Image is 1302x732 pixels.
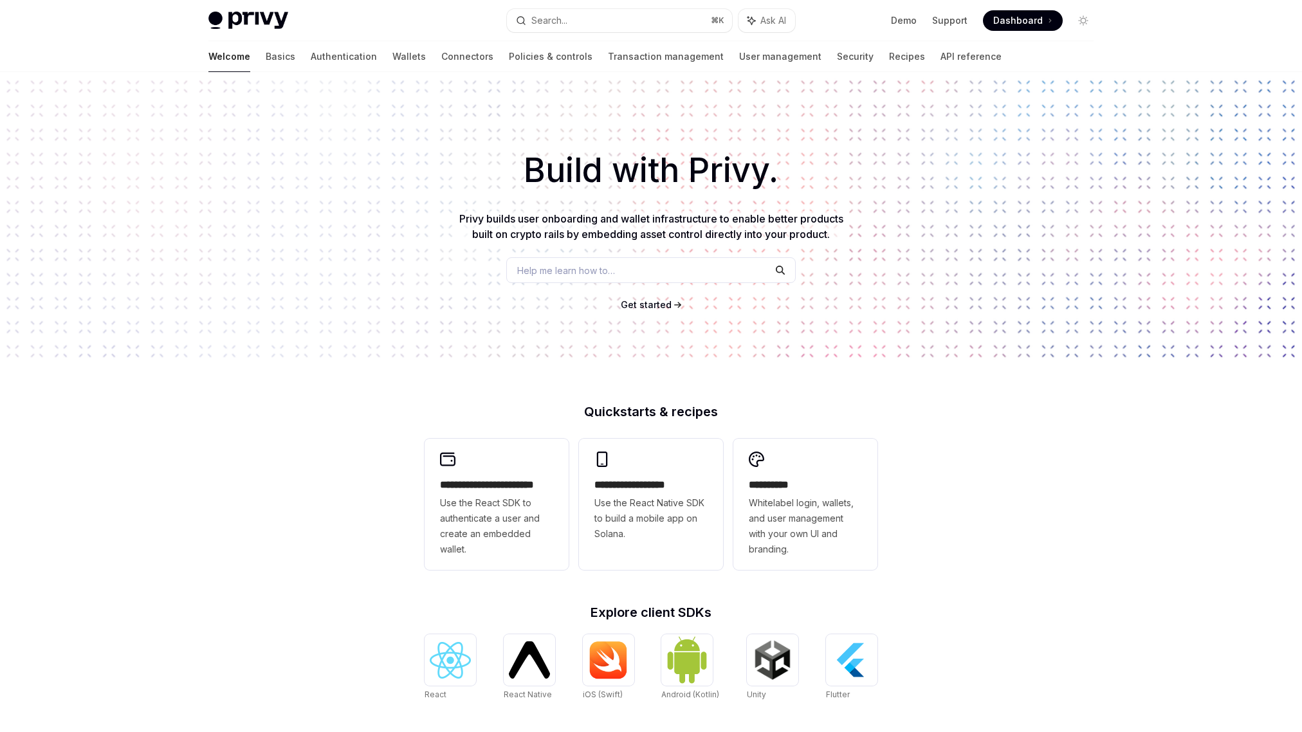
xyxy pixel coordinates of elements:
img: Flutter [831,639,872,681]
a: **** **** **** ***Use the React Native SDK to build a mobile app on Solana. [579,439,723,570]
h2: Explore client SDKs [425,606,877,619]
span: Android (Kotlin) [661,690,719,699]
a: FlutterFlutter [826,634,877,701]
img: light logo [208,12,288,30]
a: Security [837,41,874,72]
span: Use the React Native SDK to build a mobile app on Solana. [594,495,708,542]
a: Demo [891,14,917,27]
a: User management [739,41,821,72]
span: Ask AI [760,14,786,27]
a: Android (Kotlin)Android (Kotlin) [661,634,719,701]
a: API reference [940,41,1002,72]
span: React [425,690,446,699]
a: Authentication [311,41,377,72]
a: Basics [266,41,295,72]
span: ⌘ K [711,15,724,26]
a: Recipes [889,41,925,72]
a: Policies & controls [509,41,592,72]
a: Support [932,14,967,27]
img: Android (Kotlin) [666,636,708,684]
a: ReactReact [425,634,476,701]
a: Get started [621,298,672,311]
span: Whitelabel login, wallets, and user management with your own UI and branding. [749,495,862,557]
button: Toggle dark mode [1073,10,1094,31]
span: Get started [621,299,672,310]
a: Dashboard [983,10,1063,31]
div: Search... [531,13,567,28]
a: Connectors [441,41,493,72]
span: Dashboard [993,14,1043,27]
a: iOS (Swift)iOS (Swift) [583,634,634,701]
a: Welcome [208,41,250,72]
img: Unity [752,639,793,681]
img: React Native [509,641,550,678]
a: **** *****Whitelabel login, wallets, and user management with your own UI and branding. [733,439,877,570]
span: Help me learn how to… [517,264,615,277]
a: React NativeReact Native [504,634,555,701]
img: iOS (Swift) [588,641,629,679]
a: UnityUnity [747,634,798,701]
img: React [430,642,471,679]
span: React Native [504,690,552,699]
span: Flutter [826,690,850,699]
h1: Build with Privy. [21,145,1281,196]
span: Use the React SDK to authenticate a user and create an embedded wallet. [440,495,553,557]
a: Wallets [392,41,426,72]
span: Unity [747,690,766,699]
h2: Quickstarts & recipes [425,405,877,418]
button: Search...⌘K [507,9,732,32]
button: Ask AI [738,9,795,32]
a: Transaction management [608,41,724,72]
span: iOS (Swift) [583,690,623,699]
span: Privy builds user onboarding and wallet infrastructure to enable better products built on crypto ... [459,212,843,241]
